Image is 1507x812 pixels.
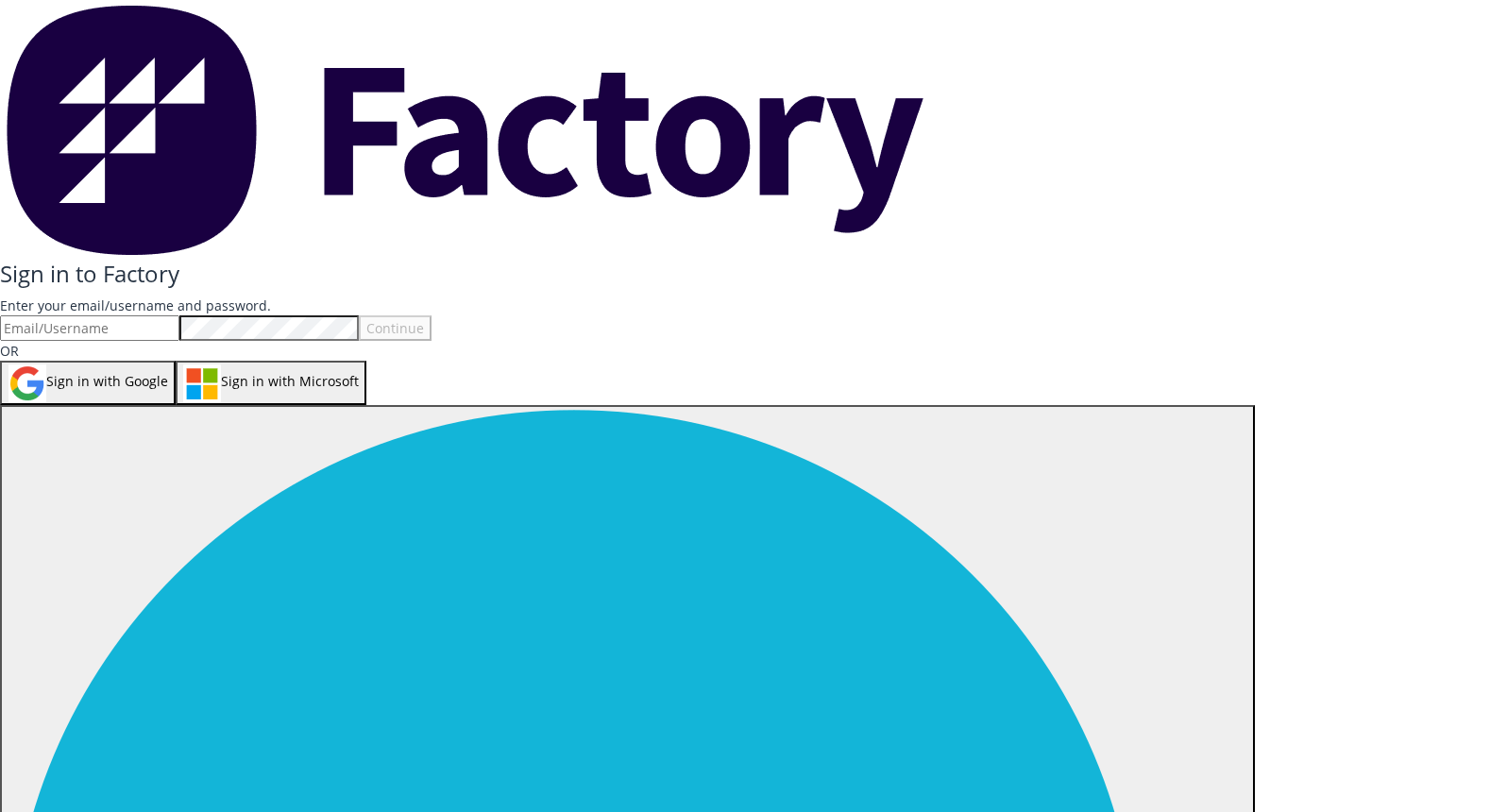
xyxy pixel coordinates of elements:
[183,364,221,402] img: Microsoft Sign in
[8,364,46,402] img: Google Sign in
[176,361,366,405] button: Microsoft Sign inSign in with Microsoft
[359,315,432,341] button: Continue
[46,372,168,390] span: Sign in with Google
[221,372,359,390] span: Sign in with Microsoft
